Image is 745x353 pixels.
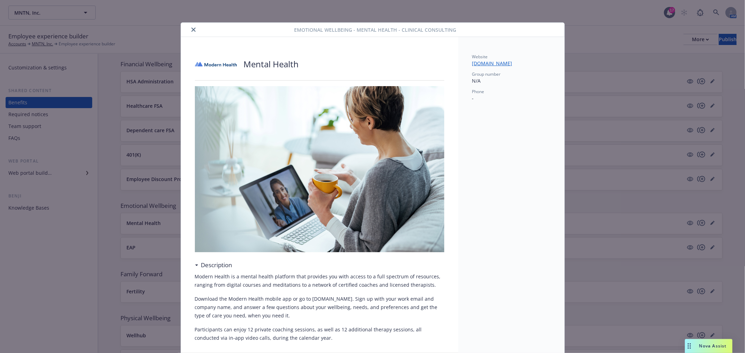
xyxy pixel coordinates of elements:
[195,295,444,320] p: Download the Modern Health mobile app or go to [DOMAIN_NAME]. Sign up with your work email and co...
[472,54,488,60] span: Website
[195,86,444,252] img: banner
[195,54,237,75] img: Modern Health
[195,325,444,342] p: Participants can enjoy 12 private coaching sessions, as well as 12 additional therapy sessions, a...
[472,95,550,102] p: -
[685,339,732,353] button: Nova Assist
[472,60,518,67] a: [DOMAIN_NAME]
[201,261,232,270] h3: Description
[472,77,550,84] p: N/A
[472,89,484,95] span: Phone
[685,339,694,353] div: Drag to move
[195,261,232,270] div: Description
[244,58,299,70] p: Mental Health
[195,272,444,289] p: Modern Health is a mental health platform that provides you with access to a full spectrum of res...
[189,25,198,34] button: close
[294,26,457,33] span: Emotional Wellbeing - Mental Health - Clinical Consulting
[699,343,727,349] span: Nova Assist
[472,71,501,77] span: Group number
